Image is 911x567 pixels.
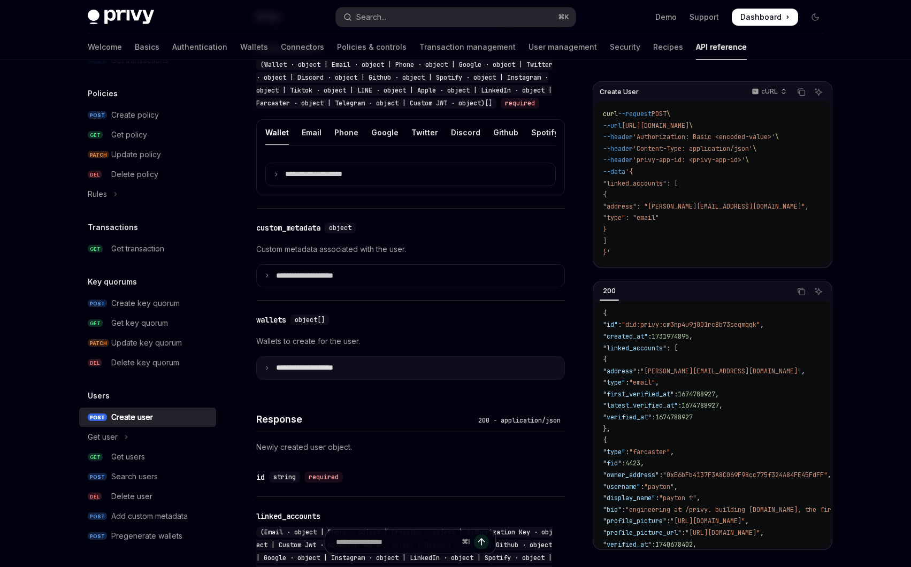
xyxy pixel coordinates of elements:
[603,133,633,141] span: --header
[625,448,629,456] span: :
[625,167,633,176] span: '{
[111,297,180,310] div: Create key quorum
[273,473,296,481] span: string
[88,413,107,422] span: POST
[88,171,102,179] span: DEL
[256,243,565,256] p: Custom metadata associated with the user.
[493,120,518,145] div: Github
[625,378,629,387] span: :
[281,34,324,60] a: Connectors
[678,390,715,399] span: 1674788927
[678,401,682,410] span: :
[135,34,159,60] a: Basics
[88,10,154,25] img: dark logo
[336,530,457,554] input: Ask a question...
[603,237,607,246] span: ]
[603,494,655,502] span: "display_name"
[603,425,610,433] span: },
[812,85,825,99] button: Ask AI
[629,378,655,387] span: "email"
[794,85,808,99] button: Copy the contents from the code block
[474,415,565,426] div: 200 - application/json
[618,320,622,329] span: :
[295,316,325,324] span: object[]
[603,390,674,399] span: "first_verified_at"
[603,167,625,176] span: --data
[79,333,216,353] a: PATCHUpdate key quorum
[337,34,407,60] a: Policies & controls
[685,528,760,537] span: "[URL][DOMAIN_NAME]"
[240,34,268,60] a: Wallets
[760,320,764,329] span: ,
[655,378,659,387] span: ,
[603,225,607,234] span: }
[88,188,107,201] div: Rules
[603,190,607,199] span: {
[256,335,565,348] p: Wallets to create for the user.
[633,144,753,153] span: 'Content-Type: application/json'
[111,470,158,483] div: Search users
[740,12,782,22] span: Dashboard
[696,34,747,60] a: API reference
[256,315,286,325] div: wallets
[600,285,619,297] div: 200
[603,448,625,456] span: "type"
[667,110,670,118] span: \
[501,98,539,109] div: required
[655,413,693,422] span: 1674788927
[746,83,791,101] button: cURL
[111,109,159,121] div: Create policy
[88,300,107,308] span: POST
[334,120,358,145] div: Phone
[79,526,216,546] a: POSTPregenerate wallets
[474,534,489,549] button: Send message
[753,144,756,153] span: \
[622,121,689,130] span: [URL][DOMAIN_NAME]
[644,482,674,491] span: "payton"
[79,507,216,526] a: POSTAdd custom metadata
[652,332,689,341] span: 1731974895
[79,313,216,333] a: GETGet key quorum
[558,13,569,21] span: ⌘ K
[689,121,693,130] span: \
[88,34,122,60] a: Welcome
[79,408,216,427] a: POSTCreate user
[88,359,102,367] span: DEL
[603,202,809,211] span: "address": "[PERSON_NAME][EMAIL_ADDRESS][DOMAIN_NAME]",
[79,353,216,372] a: DELDelete key quorum
[111,510,188,523] div: Add custom metadata
[256,60,553,108] span: (Wallet · object | Email · object | Phone · object | Google · object | Twitter · object | Discord...
[88,221,138,234] h5: Transactions
[111,242,164,255] div: Get transaction
[682,528,685,537] span: :
[256,441,565,454] p: Newly created user object.
[801,367,805,376] span: ,
[655,494,659,502] span: :
[603,332,648,341] span: "created_at"
[88,275,137,288] h5: Key quorums
[88,111,107,119] span: POST
[603,378,625,387] span: "type"
[663,471,828,479] span: "0xE6bFb4137F3A8C069F98cc775f324A84FE45FdFF"
[603,528,682,537] span: "profile_picture_url"
[451,120,480,145] div: Discord
[761,87,778,96] p: cURL
[622,505,625,514] span: :
[603,309,607,318] span: {
[603,355,607,364] span: {
[622,320,760,329] span: "did:privy:cm3np4u9j001rc8b73seqmqqk"
[256,472,265,482] div: id
[622,459,625,468] span: :
[256,412,474,426] h4: Response
[603,179,678,188] span: "linked_accounts": [
[603,517,667,525] span: "profile_picture"
[603,344,667,353] span: "linked_accounts"
[88,473,107,481] span: POST
[600,88,639,96] span: Create User
[633,133,775,141] span: 'Authorization: Basic <encoded-value>'
[603,505,622,514] span: "bio"
[111,148,161,161] div: Update policy
[745,517,749,525] span: ,
[693,540,696,549] span: ,
[411,120,438,145] div: Twitter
